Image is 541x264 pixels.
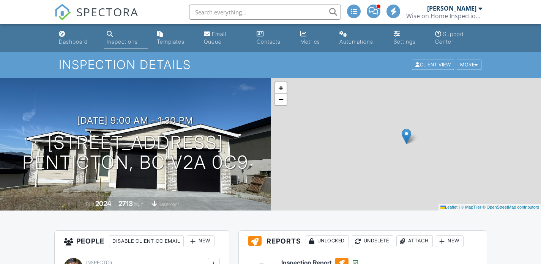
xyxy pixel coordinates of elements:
[86,201,94,207] span: Built
[54,10,139,26] a: SPECTORA
[239,231,487,252] h3: Reports
[306,235,349,247] div: Unlocked
[436,235,464,247] div: New
[411,61,456,67] a: Client View
[254,27,292,49] a: Contacts
[59,58,482,71] h1: Inspection Details
[55,231,229,252] h3: People
[257,38,281,45] div: Contacts
[278,94,283,104] span: −
[59,38,88,45] div: Dashboard
[158,201,179,207] span: basement
[402,129,411,144] img: Marker
[396,235,433,247] div: Attach
[275,82,287,94] a: Zoom in
[297,27,330,49] a: Metrics
[189,5,341,20] input: Search everything...
[394,38,416,45] div: Settings
[77,115,193,126] h3: [DATE] 9:00 am - 1:30 pm
[118,200,133,207] div: 2713
[187,235,215,247] div: New
[412,60,454,70] div: Client View
[483,205,539,209] a: © OpenStreetMap contributors
[435,31,464,45] div: Support Center
[54,4,71,20] img: The Best Home Inspection Software - Spectora
[278,83,283,93] span: +
[391,27,426,49] a: Settings
[440,205,457,209] a: Leaflet
[104,27,148,49] a: Inspections
[339,38,373,45] div: Automations
[204,31,226,45] div: Email Queue
[300,38,320,45] div: Metrics
[457,60,481,70] div: More
[336,27,385,49] a: Automations (Advanced)
[461,205,481,209] a: © MapTiler
[157,38,185,45] div: Templates
[352,235,393,247] div: Undelete
[109,235,184,247] div: Disable Client CC Email
[201,27,248,49] a: Email Queue
[107,38,138,45] div: Inspections
[134,201,145,207] span: sq. ft.
[22,133,248,173] h1: [STREET_ADDRESS] Penticton, BC V2A 0C9
[406,12,482,20] div: Wise on Home Inspections Inc.
[432,27,486,49] a: Support Center
[95,200,111,207] div: 2024
[56,27,98,49] a: Dashboard
[275,94,287,105] a: Zoom out
[76,4,139,20] span: SPECTORA
[427,5,476,12] div: [PERSON_NAME]
[154,27,194,49] a: Templates
[459,205,460,209] span: |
